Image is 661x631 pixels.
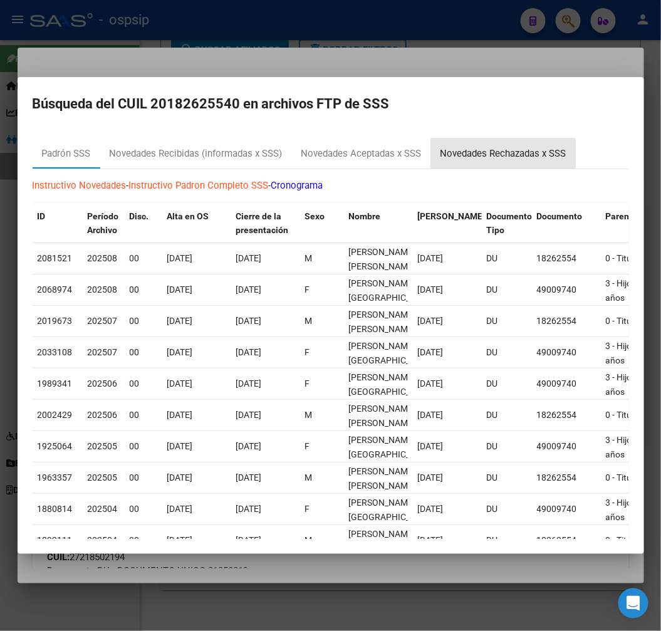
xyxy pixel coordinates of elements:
[537,377,596,391] div: 49009740
[606,278,650,303] span: 3 - Hijo < 21 años
[130,502,157,516] div: 00
[167,316,193,326] span: [DATE]
[349,529,416,553] span: NARANJO MARCELO FABIAN
[618,588,648,618] div: Open Intercom Messenger
[236,284,262,295] span: [DATE]
[606,253,642,263] span: 0 - Titular
[487,408,527,422] div: DU
[487,345,527,360] div: DU
[606,341,650,365] span: 3 - Hijo < 21 años
[130,283,157,297] div: 00
[42,147,91,161] div: Padrón SSS
[162,203,231,244] datatable-header-cell: Alta en OS
[130,471,157,485] div: 00
[418,504,444,514] span: [DATE]
[38,535,73,545] span: 1892111
[487,283,527,297] div: DU
[129,180,269,191] a: Instructivo Padron Completo SSS
[487,533,527,548] div: DU
[537,408,596,422] div: 18262554
[487,471,527,485] div: DU
[236,504,262,514] span: [DATE]
[236,316,262,326] span: [DATE]
[38,316,73,326] span: 2019673
[418,410,444,420] span: [DATE]
[344,203,413,244] datatable-header-cell: Nombre
[606,410,642,420] span: 0 - Titular
[88,316,118,326] span: 202507
[537,211,583,221] span: Documento
[236,347,262,357] span: [DATE]
[88,211,119,236] span: Período Archivo
[349,435,434,459] span: NARANJO AGUSTINA FLORENCIA
[167,211,209,221] span: Alta en OS
[418,378,444,389] span: [DATE]
[236,211,289,236] span: Cierre de la presentación
[606,498,650,522] span: 3 - Hijo < 21 años
[487,211,533,236] span: Documento Tipo
[305,211,325,221] span: Sexo
[167,535,193,545] span: [DATE]
[487,251,527,266] div: DU
[305,504,310,514] span: F
[88,410,118,420] span: 202506
[33,203,83,244] datatable-header-cell: ID
[38,253,73,263] span: 2081521
[130,251,157,266] div: 00
[130,211,149,221] span: Disc.
[418,284,444,295] span: [DATE]
[537,439,596,454] div: 49009740
[167,378,193,389] span: [DATE]
[418,472,444,482] span: [DATE]
[167,504,193,514] span: [DATE]
[537,283,596,297] div: 49009740
[482,203,532,244] datatable-header-cell: Documento Tipo
[88,378,118,389] span: 202506
[88,253,118,263] span: 202508
[487,439,527,454] div: DU
[349,498,434,522] span: NARANJO AGUSTINA FLORENCIA
[537,533,596,548] div: 18262554
[606,211,652,221] span: Parentesco
[349,247,416,271] span: NARANJO MARCELO FABIAN
[537,471,596,485] div: 18262554
[418,441,444,451] span: [DATE]
[349,310,416,334] span: NARANJO MARCELO FABIAN
[418,347,444,357] span: [DATE]
[236,253,262,263] span: [DATE]
[236,378,262,389] span: [DATE]
[110,147,283,161] div: Novedades Recibidas (informadas x SSS)
[349,278,434,303] span: NARANJO AGUSTINA FLORENCIA
[349,466,416,491] span: NARANJO MARCELO FABIAN
[88,284,118,295] span: 202508
[236,472,262,482] span: [DATE]
[440,147,566,161] div: Novedades Rechazadas x SSS
[167,253,193,263] span: [DATE]
[88,441,118,451] span: 202505
[305,284,310,295] span: F
[33,179,629,193] p: - -
[349,211,381,221] span: Nombre
[305,316,313,326] span: M
[300,203,344,244] datatable-header-cell: Sexo
[88,347,118,357] span: 202507
[349,341,434,365] span: NARANJO AGUSTINA FLORENCIA
[305,472,313,482] span: M
[413,203,482,244] datatable-header-cell: Fecha Nac.
[606,472,642,482] span: 0 - Titular
[418,253,444,263] span: [DATE]
[167,410,193,420] span: [DATE]
[130,377,157,391] div: 00
[349,404,416,428] span: NARANJO MARCELO FABIAN
[606,316,642,326] span: 0 - Titular
[38,472,73,482] span: 1963357
[537,251,596,266] div: 18262554
[231,203,300,244] datatable-header-cell: Cierre de la presentación
[271,180,323,191] a: Cronograma
[305,441,310,451] span: F
[130,314,157,328] div: 00
[305,410,313,420] span: M
[487,314,527,328] div: DU
[38,284,73,295] span: 2068974
[236,410,262,420] span: [DATE]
